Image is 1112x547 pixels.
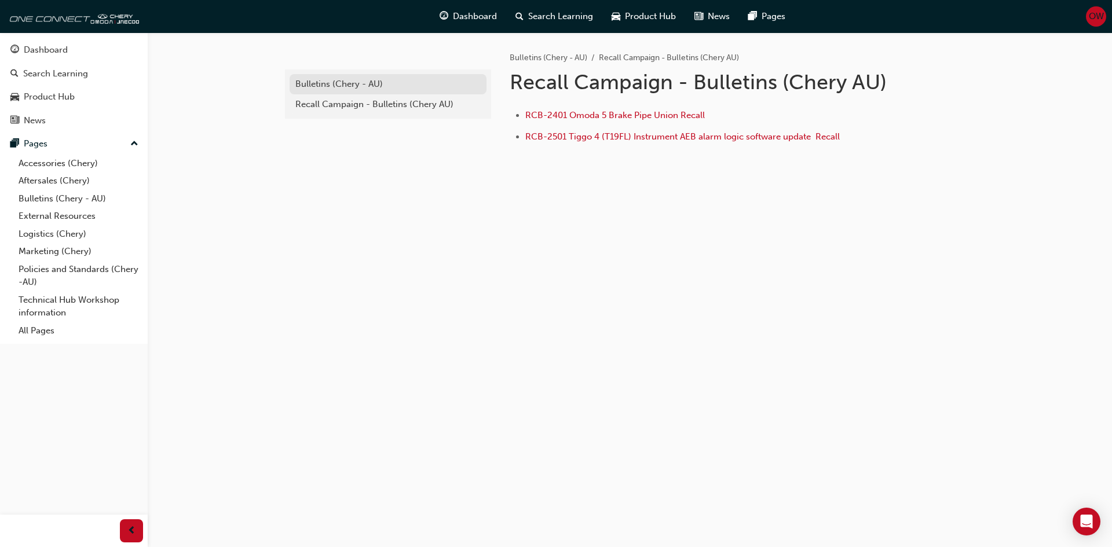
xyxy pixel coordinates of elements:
span: Search Learning [528,10,593,23]
li: Recall Campaign - Bulletins (Chery AU) [599,52,739,65]
span: RCB-2501 Tiggo 4 (T19FL) Instrument AEB alarm logic software update ﻿ Recall [525,131,840,142]
a: Aftersales (Chery) [14,172,143,190]
a: news-iconNews [685,5,739,28]
div: Search Learning [23,67,88,80]
a: RCB-2401 Omoda 5 Brake Pipe Union Recall [525,110,705,120]
a: pages-iconPages [739,5,795,28]
div: Pages [24,137,47,150]
a: guage-iconDashboard [430,5,506,28]
span: guage-icon [10,45,19,56]
span: Product Hub [625,10,676,23]
a: search-iconSearch Learning [506,5,602,28]
span: Dashboard [453,10,497,23]
div: Bulletins (Chery - AU) [295,78,481,91]
a: Search Learning [5,63,143,85]
button: OW [1086,6,1106,27]
a: car-iconProduct Hub [602,5,685,28]
div: Product Hub [24,90,75,104]
div: News [24,114,46,127]
span: OW [1089,10,1104,23]
span: prev-icon [127,524,136,538]
a: Marketing (Chery) [14,243,143,260]
a: All Pages [14,322,143,340]
a: External Resources [14,207,143,225]
a: Logistics (Chery) [14,225,143,243]
a: Bulletins (Chery - AU) [510,53,587,63]
button: Pages [5,133,143,155]
a: RCB-2501 Tiggo 4 (T19FL) Instrument AEB alarm logic software update Recall [525,131,840,142]
span: news-icon [10,116,19,126]
h1: Recall Campaign - Bulletins (Chery AU) [510,69,890,95]
a: Bulletins (Chery - AU) [14,190,143,208]
div: Dashboard [24,43,68,57]
a: Policies and Standards (Chery -AU) [14,260,143,291]
div: Recall Campaign - Bulletins (Chery AU) [295,98,481,111]
span: up-icon [130,137,138,152]
span: pages-icon [10,139,19,149]
a: Recall Campaign - Bulletins (Chery AU) [290,94,487,115]
span: News [708,10,730,23]
a: Technical Hub Workshop information [14,291,143,322]
img: oneconnect [6,5,139,28]
a: Dashboard [5,39,143,61]
div: Open Intercom Messenger [1073,508,1100,535]
span: search-icon [10,69,19,79]
a: Product Hub [5,86,143,108]
a: Bulletins (Chery - AU) [290,74,487,94]
span: pages-icon [748,9,757,24]
span: Pages [762,10,785,23]
span: guage-icon [440,9,448,24]
span: search-icon [515,9,524,24]
span: news-icon [694,9,703,24]
a: News [5,110,143,131]
span: car-icon [10,92,19,102]
span: car-icon [612,9,620,24]
button: DashboardSearch LearningProduct HubNews [5,37,143,133]
a: Accessories (Chery) [14,155,143,172]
